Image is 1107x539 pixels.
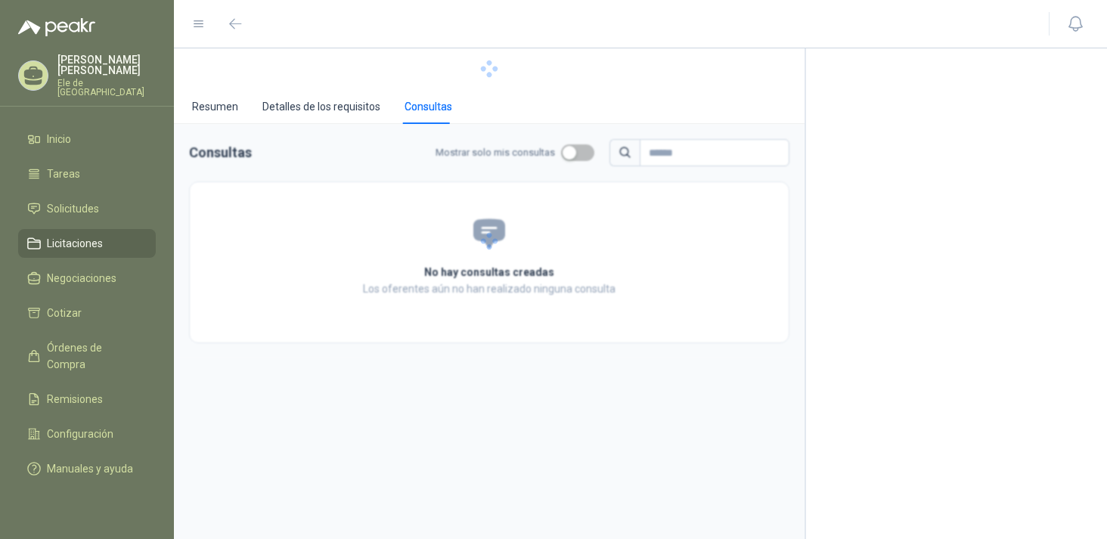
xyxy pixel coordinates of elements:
[18,385,156,414] a: Remisiones
[18,18,95,36] img: Logo peakr
[18,264,156,293] a: Negociaciones
[47,166,80,182] span: Tareas
[18,229,156,258] a: Licitaciones
[47,460,133,477] span: Manuales y ayuda
[47,131,71,147] span: Inicio
[47,270,116,287] span: Negociaciones
[47,305,82,321] span: Cotizar
[262,98,380,115] div: Detalles de los requisitos
[18,454,156,483] a: Manuales y ayuda
[18,299,156,327] a: Cotizar
[18,194,156,223] a: Solicitudes
[18,125,156,153] a: Inicio
[18,420,156,448] a: Configuración
[18,333,156,379] a: Órdenes de Compra
[405,98,452,115] div: Consultas
[47,391,103,407] span: Remisiones
[192,98,238,115] div: Resumen
[47,426,113,442] span: Configuración
[47,339,141,373] span: Órdenes de Compra
[57,54,156,76] p: [PERSON_NAME] [PERSON_NAME]
[47,235,103,252] span: Licitaciones
[57,79,156,97] p: Ele de [GEOGRAPHIC_DATA]
[18,160,156,188] a: Tareas
[47,200,99,217] span: Solicitudes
